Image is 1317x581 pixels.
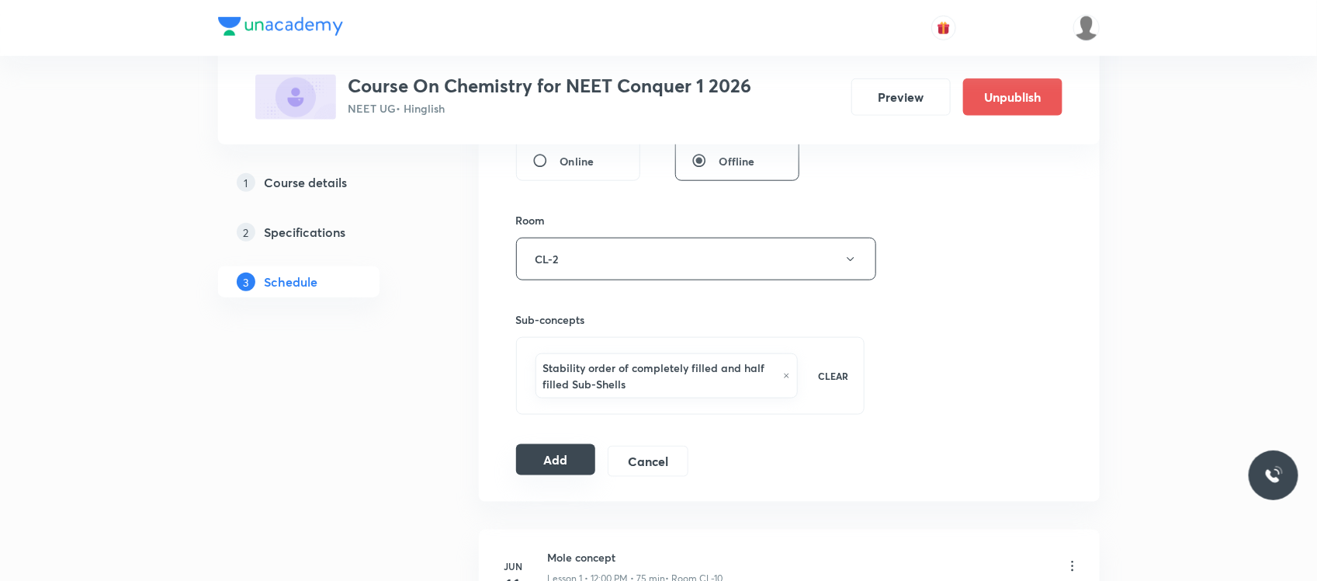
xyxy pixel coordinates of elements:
[237,223,255,242] p: 2
[265,223,346,242] h5: Specifications
[1073,15,1100,41] img: Dipti
[937,21,951,35] img: avatar
[548,549,723,565] h6: Mole concept
[516,311,865,328] h6: Sub-concepts
[516,238,876,280] button: CL-2
[348,100,752,117] p: NEET UG • Hinglish
[963,78,1062,116] button: Unpublish
[218,17,343,40] a: Company Logo
[348,75,752,97] h3: Course On Chemistry for NEET Conquer 1 2026
[237,273,255,291] p: 3
[265,173,348,192] h5: Course details
[516,212,546,228] h6: Room
[265,273,318,291] h5: Schedule
[608,446,688,477] button: Cancel
[498,559,529,573] h6: Jun
[560,153,594,169] span: Online
[818,369,848,383] p: CLEAR
[931,16,956,40] button: avatar
[543,360,776,392] h6: Stability order of completely filled and half filled Sub-Shells
[1264,466,1283,485] img: ttu
[851,78,951,116] button: Preview
[237,173,255,192] p: 1
[218,17,343,36] img: Company Logo
[255,75,336,120] img: 2007AC6E-8D56-4BA1-B7EF-53EA23864A99_plus.png
[516,444,596,475] button: Add
[218,217,429,248] a: 2Specifications
[218,167,429,198] a: 1Course details
[719,153,755,169] span: Offline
